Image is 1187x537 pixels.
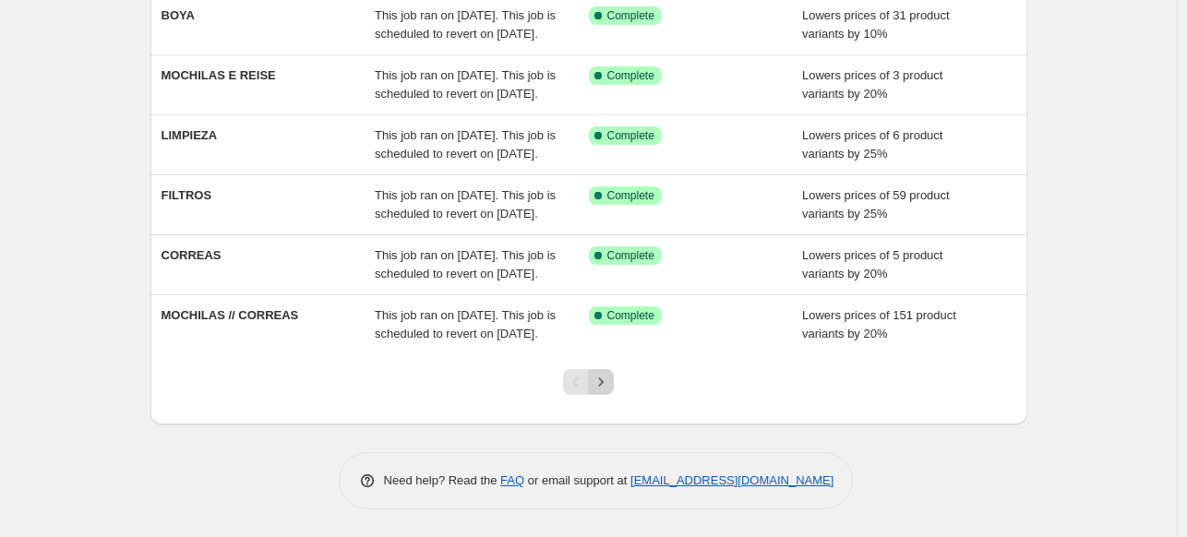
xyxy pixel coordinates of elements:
[607,188,654,203] span: Complete
[375,188,556,221] span: This job ran on [DATE]. This job is scheduled to revert on [DATE].
[607,8,654,23] span: Complete
[802,128,942,161] span: Lowers prices of 6 product variants by 25%
[162,188,212,202] span: FILTROS
[162,8,195,22] span: BOYA
[524,473,630,487] span: or email support at
[802,8,950,41] span: Lowers prices of 31 product variants by 10%
[588,369,614,395] button: Next
[802,188,950,221] span: Lowers prices of 59 product variants by 25%
[802,68,942,101] span: Lowers prices of 3 product variants by 20%
[607,128,654,143] span: Complete
[802,248,942,280] span: Lowers prices of 5 product variants by 20%
[607,308,654,323] span: Complete
[563,369,614,395] nav: Pagination
[375,128,556,161] span: This job ran on [DATE]. This job is scheduled to revert on [DATE].
[607,68,654,83] span: Complete
[375,308,556,340] span: This job ran on [DATE]. This job is scheduled to revert on [DATE].
[375,68,556,101] span: This job ran on [DATE]. This job is scheduled to revert on [DATE].
[375,8,556,41] span: This job ran on [DATE]. This job is scheduled to revert on [DATE].
[162,68,276,82] span: MOCHILAS E REISE
[630,473,833,487] a: [EMAIL_ADDRESS][DOMAIN_NAME]
[162,128,218,142] span: LIMPIEZA
[500,473,524,487] a: FAQ
[607,248,654,263] span: Complete
[802,308,956,340] span: Lowers prices of 151 product variants by 20%
[384,473,501,487] span: Need help? Read the
[162,308,299,322] span: MOCHILAS // CORREAS
[375,248,556,280] span: This job ran on [DATE]. This job is scheduled to revert on [DATE].
[162,248,222,262] span: CORREAS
